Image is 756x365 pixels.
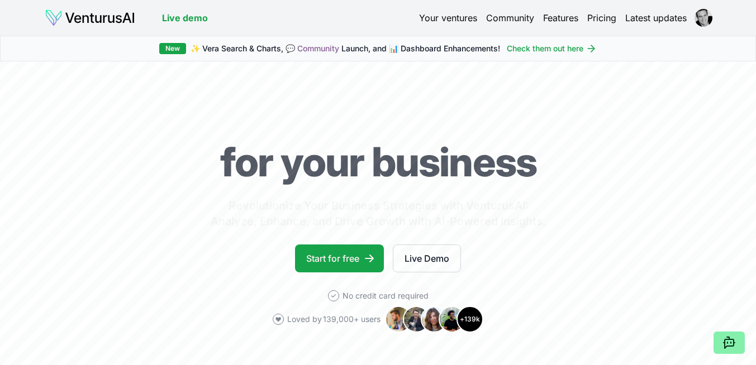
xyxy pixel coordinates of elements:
[191,43,500,54] span: ✨ Vera Search & Charts, 💬 Launch, and 📊 Dashboard Enhancements!
[403,306,430,333] img: Avatar 2
[393,244,461,272] a: Live Demo
[439,306,465,333] img: Avatar 4
[45,9,135,27] img: logo
[295,244,384,272] a: Start for free
[507,43,597,54] a: Check them out here
[486,11,534,25] a: Community
[543,11,578,25] a: Features
[297,44,339,53] a: Community
[162,11,208,25] a: Live demo
[159,43,186,54] div: New
[587,11,616,25] a: Pricing
[695,9,712,27] img: ACg8ocJGZ5JChBivcRsOh342LyQIQFxzDzMz7zMeMjxA3MZj6Xdx_z4=s96-c
[385,306,412,333] img: Avatar 1
[419,11,477,25] a: Your ventures
[625,11,687,25] a: Latest updates
[421,306,448,333] img: Avatar 3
